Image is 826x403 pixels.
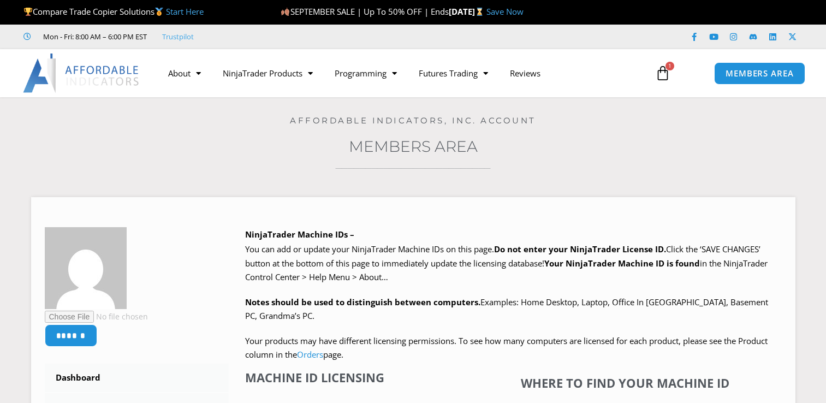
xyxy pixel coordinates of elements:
a: Futures Trading [408,61,499,86]
nav: Menu [157,61,645,86]
a: Orders [297,349,323,360]
span: SEPTEMBER SALE | Up To 50% OFF | Ends [281,6,448,17]
a: Save Now [486,6,524,17]
b: Do not enter your NinjaTrader License ID. [494,244,666,254]
a: Members Area [349,137,478,156]
img: 🍂 [281,8,289,16]
a: About [157,61,212,86]
strong: [DATE] [449,6,486,17]
h4: Where to find your Machine ID [475,376,775,390]
a: 1 [639,57,687,89]
span: Mon - Fri: 8:00 AM – 6:00 PM EST [40,30,147,43]
strong: Notes should be used to distinguish between computers. [245,297,480,307]
img: 🏆 [24,8,32,16]
a: Dashboard [45,364,229,392]
img: 2e8ac19272f35c3dd7e484ec6c650b2ccdcebc4799e9e2cc186ca2eb17cab060 [45,227,127,309]
span: Compare Trade Copier Solutions [23,6,204,17]
a: NinjaTrader Products [212,61,324,86]
img: ⌛ [476,8,484,16]
span: You can add or update your NinjaTrader Machine IDs on this page. [245,244,494,254]
a: Start Here [166,6,204,17]
span: 1 [665,62,674,70]
span: Your products may have different licensing permissions. To see how many computers are licensed fo... [245,335,768,360]
a: Trustpilot [162,30,194,43]
b: NinjaTrader Machine IDs – [245,229,354,240]
h4: Machine ID Licensing [245,370,461,384]
img: 🥇 [155,8,163,16]
a: Programming [324,61,408,86]
strong: Your NinjaTrader Machine ID is found [544,258,700,269]
span: Examples: Home Desktop, Laptop, Office In [GEOGRAPHIC_DATA], Basement PC, Grandma’s PC. [245,297,768,322]
a: Affordable Indicators, Inc. Account [290,115,536,126]
a: Reviews [499,61,551,86]
span: Click the ‘SAVE CHANGES’ button at the bottom of this page to immediately update the licensing da... [245,244,768,282]
img: LogoAI | Affordable Indicators – NinjaTrader [23,54,140,93]
a: MEMBERS AREA [714,62,805,85]
span: MEMBERS AREA [726,69,794,78]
